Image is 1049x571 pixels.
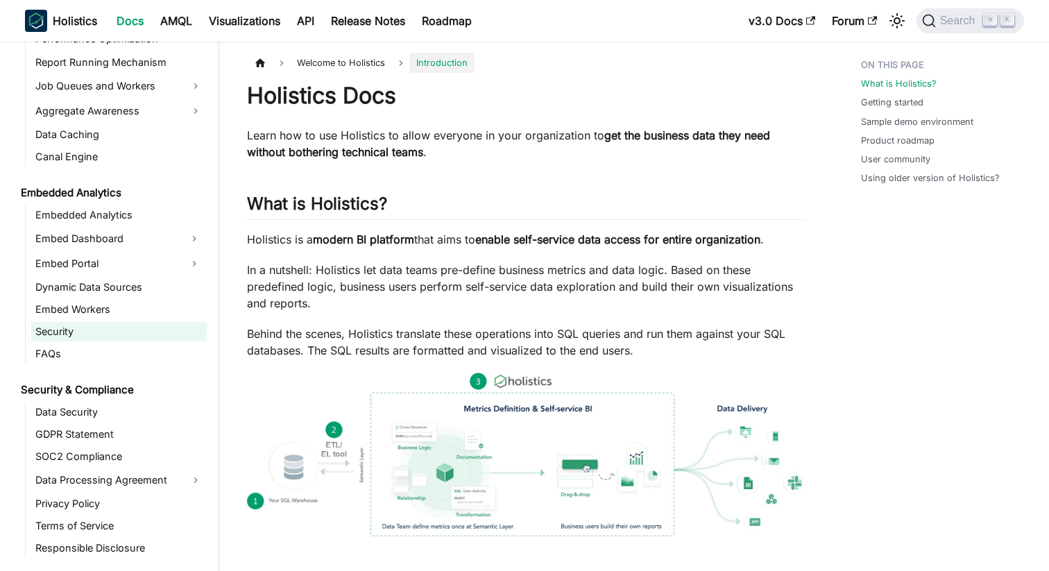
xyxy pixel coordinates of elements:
a: Embed Workers [31,300,207,319]
a: AMQL [152,10,201,32]
a: Data Security [31,402,207,422]
a: Using older version of Holistics? [861,171,1000,185]
a: Getting started [861,96,923,109]
a: What is Holistics? [861,77,937,90]
a: Security & Compliance [17,380,207,400]
span: Welcome to Holistics [290,53,392,73]
img: How Holistics fits in your Data Stack [247,373,805,536]
kbd: K [1000,14,1014,26]
a: Data Caching [31,125,207,144]
a: Roadmap [413,10,480,32]
button: Search (Command+K) [916,8,1024,33]
a: Embed Portal [31,253,182,275]
a: Canal Engine [31,147,207,167]
a: Embedded Analytics [17,183,207,203]
strong: enable self-service data access for entire organization [475,232,760,246]
p: Learn how to use Holistics to allow everyone in your organization to . [247,127,805,160]
a: Privacy Policy [31,494,207,513]
strong: modern BI platform [313,232,414,246]
span: Search [936,15,984,27]
a: Home page [247,53,273,73]
p: In a nutshell: Holistics let data teams pre-define business metrics and data logic. Based on thes... [247,262,805,312]
b: Holistics [53,12,97,29]
kbd: ⌘ [983,14,997,26]
a: User community [861,153,930,166]
a: SOC2 Compliance [31,447,207,466]
a: Dynamic Data Sources [31,278,207,297]
a: Report Running Mechanism [31,53,207,72]
button: Switch between dark and light mode (currently light mode) [886,10,908,32]
span: Introduction [409,53,475,73]
a: Job Queues and Workers [31,75,207,97]
nav: Breadcrumbs [247,53,805,73]
a: Embedded Analytics [31,205,207,225]
a: Security [31,322,207,341]
h1: Holistics Docs [247,82,805,110]
a: v3.0 Docs [740,10,824,32]
a: Product roadmap [861,134,935,147]
a: HolisticsHolistics [25,10,97,32]
a: Aggregate Awareness [31,100,207,122]
a: Responsible Disclosure [31,538,207,558]
a: Visualizations [201,10,289,32]
button: Expand sidebar category 'Embed Portal' [182,253,207,275]
a: Embed Dashboard [31,228,182,250]
h2: What is Holistics? [247,194,805,220]
a: Docs [108,10,152,32]
a: Forum [824,10,885,32]
a: Data Processing Agreement [31,469,207,491]
a: Terms of Service [31,516,207,536]
a: GDPR Statement [31,425,207,444]
a: API [289,10,323,32]
button: Expand sidebar category 'Embed Dashboard' [182,228,207,250]
nav: Docs sidebar [11,42,219,571]
a: FAQs [31,344,207,364]
a: Sample demo environment [861,115,973,128]
img: Holistics [25,10,47,32]
p: Behind the scenes, Holistics translate these operations into SQL queries and run them against you... [247,325,805,359]
a: Release Notes [323,10,413,32]
p: Holistics is a that aims to . [247,231,805,248]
